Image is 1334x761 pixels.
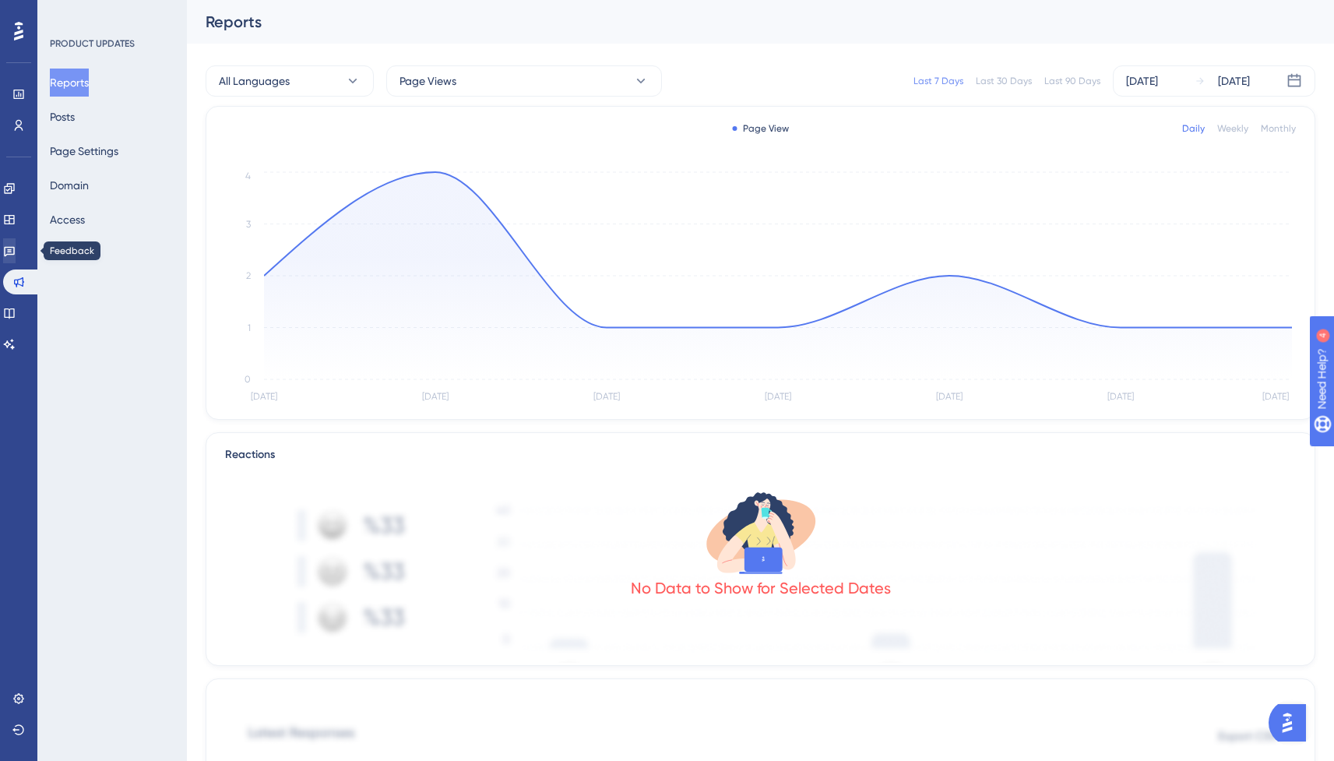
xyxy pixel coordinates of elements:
tspan: [DATE] [593,391,620,402]
div: Weekly [1217,122,1248,135]
iframe: UserGuiding AI Assistant Launcher [1269,699,1315,746]
tspan: [DATE] [251,391,277,402]
button: All Languages [206,65,374,97]
div: Monthly [1261,122,1296,135]
button: Posts [50,103,75,131]
div: Page View [732,122,789,135]
span: All Languages [219,72,290,90]
tspan: [DATE] [1262,391,1289,402]
tspan: 4 [245,171,251,181]
tspan: [DATE] [765,391,791,402]
tspan: 2 [246,270,251,281]
div: Daily [1182,122,1205,135]
tspan: 0 [245,374,251,385]
div: No Data to Show for Selected Dates [631,577,891,599]
div: PRODUCT UPDATES [50,37,135,50]
tspan: [DATE] [936,391,963,402]
span: Page Views [399,72,456,90]
div: Last 90 Days [1044,75,1100,87]
div: 4 [108,8,113,20]
button: Page Settings [50,137,118,165]
span: Need Help? [37,4,97,23]
div: Reactions [225,446,1296,464]
tspan: [DATE] [1107,391,1134,402]
div: Last 7 Days [913,75,963,87]
tspan: 3 [246,219,251,230]
div: Reports [206,11,1276,33]
div: [DATE] [1126,72,1158,90]
tspan: 1 [248,322,251,333]
div: Last 30 Days [976,75,1032,87]
div: [DATE] [1218,72,1250,90]
button: Domain [50,171,89,199]
tspan: [DATE] [422,391,449,402]
button: Reports [50,69,89,97]
button: Access [50,206,85,234]
button: Page Views [386,65,662,97]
